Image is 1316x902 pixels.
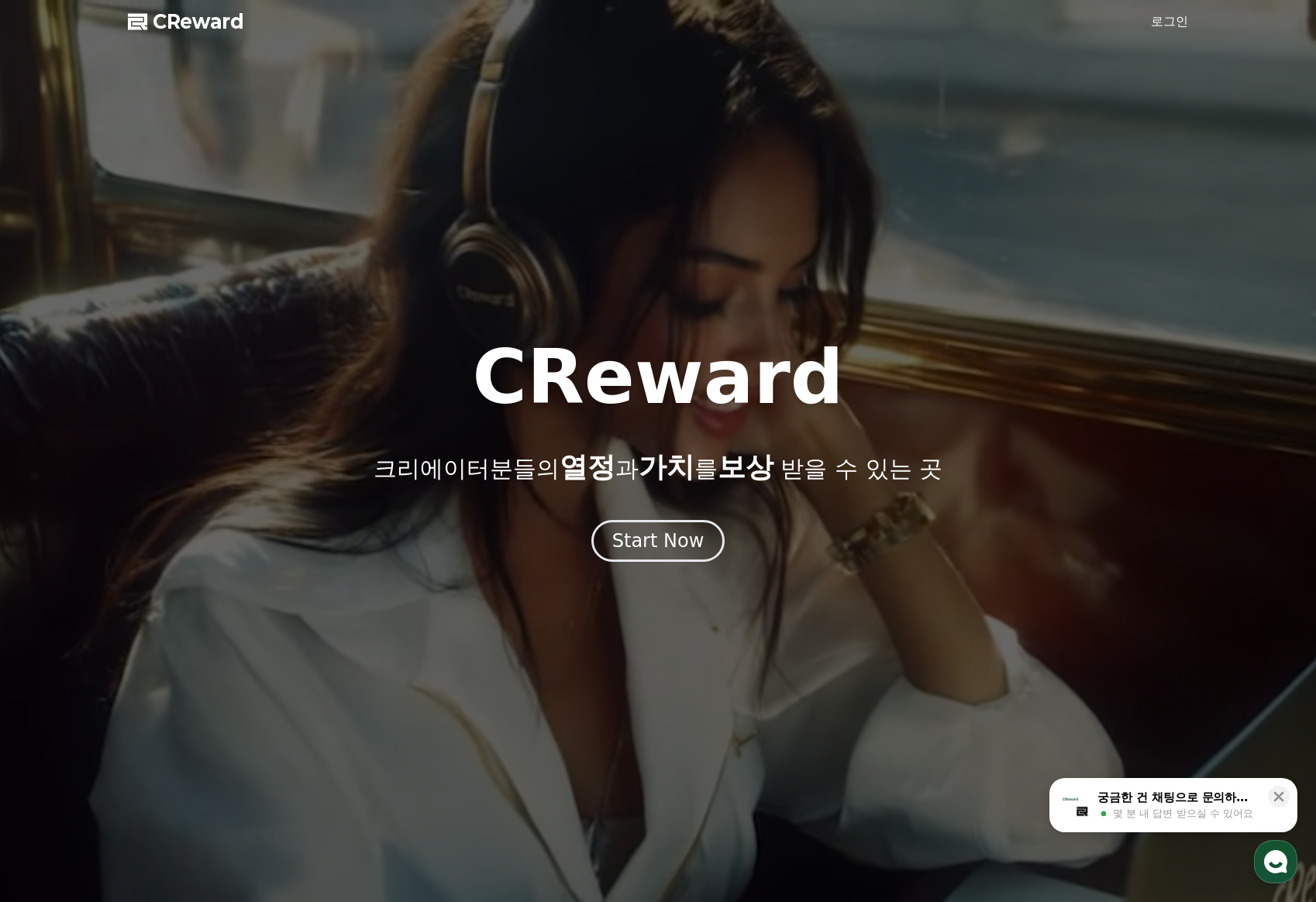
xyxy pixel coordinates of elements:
[200,491,298,530] a: 설정
[153,9,244,34] span: CReward
[49,515,58,527] span: 홈
[560,451,615,483] span: 열정
[142,515,160,528] span: 대화
[374,452,942,483] p: 크리에이터분들의 과 를 받을 수 있는 곳
[102,491,200,530] a: 대화
[128,9,244,34] a: CReward
[612,528,705,553] div: Start Now
[639,451,694,483] span: 가치
[591,520,725,562] button: Start Now
[1151,12,1188,31] a: 로그인
[5,491,102,530] a: 홈
[591,535,725,550] a: Start Now
[472,340,843,415] h1: CReward
[718,451,773,483] span: 보상
[239,515,258,527] span: 설정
